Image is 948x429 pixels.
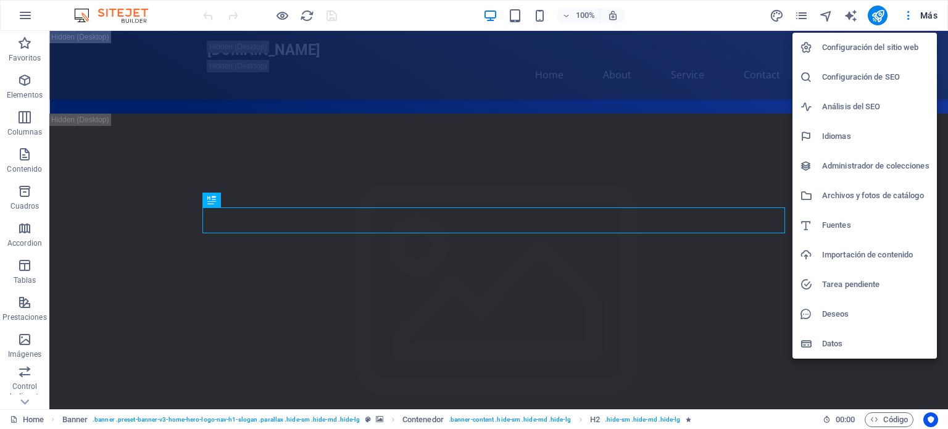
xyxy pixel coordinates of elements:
[822,129,929,144] h6: Idiomas
[822,248,929,262] h6: Importación de contenido
[822,188,929,203] h6: Archivos y fotos de catálogo
[822,159,929,173] h6: Administrador de colecciones
[822,307,929,322] h6: Deseos
[822,40,929,55] h6: Configuración del sitio web
[822,218,929,233] h6: Fuentes
[822,70,929,85] h6: Configuración de SEO
[822,336,929,351] h6: Datos
[822,99,929,114] h6: Análisis del SEO
[822,277,929,292] h6: Tarea pendiente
